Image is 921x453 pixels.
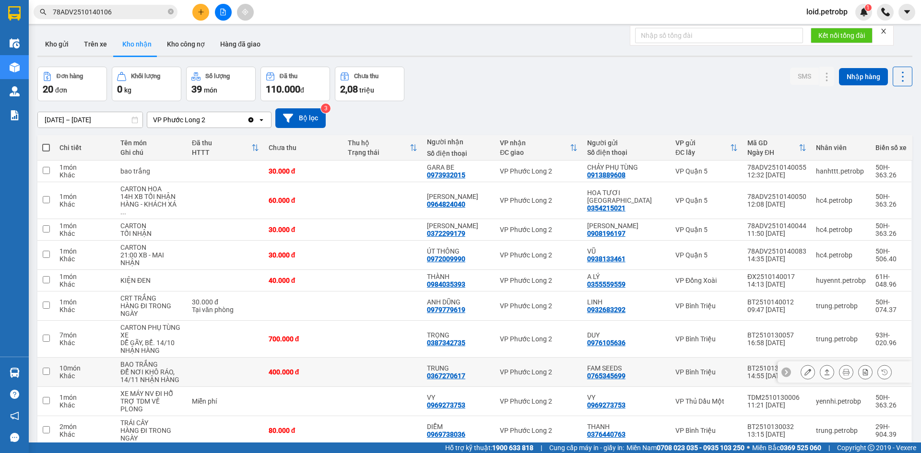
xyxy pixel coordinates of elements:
[266,83,300,95] span: 110.000
[541,442,542,453] span: |
[269,368,338,376] div: 400.000 đ
[269,277,338,284] div: 40.000 đ
[816,144,866,151] div: Nhân viên
[220,9,226,15] span: file-add
[120,185,182,193] div: CARTON HOA
[427,430,465,438] div: 0969738036
[8,6,21,21] img: logo-vxr
[242,9,248,15] span: aim
[587,331,666,339] div: DUY
[120,230,182,237] div: TỐI NHẬN
[675,167,738,175] div: VP Quận 5
[500,277,577,284] div: VP Phước Long 2
[124,86,131,94] span: kg
[747,298,806,306] div: BT2510140012
[875,193,907,208] div: 50H-363.26
[747,339,806,347] div: 16:58 [DATE]
[59,372,111,380] div: Khác
[120,251,182,267] div: 21:00 XB - MAI NHẬN
[816,302,866,310] div: trung.petrobp
[115,33,159,56] button: Kho nhận
[10,433,19,442] span: message
[881,8,890,16] img: phone-icon
[427,331,490,339] div: TRỌNG
[747,372,806,380] div: 14:55 [DATE]
[59,193,111,200] div: 1 món
[213,33,268,56] button: Hàng đã giao
[816,251,866,259] div: hc4.petrobp
[120,208,126,216] span: ...
[675,335,738,343] div: VP Bình Triệu
[875,163,907,179] div: 50H-363.26
[37,33,76,56] button: Kho gửi
[76,33,115,56] button: Trên xe
[40,9,47,15] span: search
[120,277,182,284] div: KIỆN ĐEN
[675,226,738,233] div: VP Quận 5
[587,247,666,255] div: VŨ
[427,150,490,157] div: Số điện thoại
[880,28,887,35] span: close
[747,200,806,208] div: 12:08 [DATE]
[427,273,490,280] div: THÀNH
[747,163,806,171] div: 78ADV2510140055
[743,135,811,161] th: Toggle SortBy
[53,7,166,17] input: Tìm tên, số ĐT hoặc mã đơn
[587,163,666,171] div: CHẢY PHỤ TÙNG
[866,4,870,11] span: 1
[500,427,577,434] div: VP Phước Long 2
[790,68,819,85] button: SMS
[675,277,738,284] div: VP Đồng Xoài
[549,442,624,453] span: Cung cấp máy in - giấy in:
[168,9,174,14] span: close-circle
[191,83,202,95] span: 39
[359,86,374,94] span: triệu
[875,144,907,151] div: Biển số xe
[120,193,182,216] div: 14H XB TỐI NHẬN HÀNG - KHÁCH XÁC NHẬN GỬI VỀ VP PL
[675,251,738,259] div: VP Quận 5
[120,427,182,442] div: HÀNG ĐI TRONG NGÀY
[10,390,19,399] span: question-circle
[269,427,338,434] div: 80.000 đ
[120,149,182,156] div: Ghi chú
[500,167,577,175] div: VP Phước Long 2
[500,397,577,405] div: VP Phước Long 2
[269,144,338,151] div: Chưa thu
[747,423,806,430] div: BT2510130032
[59,222,111,230] div: 1 món
[427,230,465,237] div: 0372299179
[875,247,907,263] div: 50H-506.40
[816,226,866,233] div: hc4.petrobp
[671,135,743,161] th: Toggle SortBy
[427,200,465,208] div: 0964824040
[675,427,738,434] div: VP Bình Triệu
[321,104,331,113] sup: 3
[635,28,803,43] input: Nhập số tổng đài
[587,273,666,280] div: A LÝ
[153,115,205,125] div: VP Phước Long 2
[280,73,297,80] div: Đã thu
[300,86,304,94] span: đ
[587,255,626,263] div: 0938133461
[747,280,806,288] div: 14:13 [DATE]
[427,255,465,263] div: 0972009990
[198,9,204,15] span: plus
[10,86,20,96] img: warehouse-icon
[38,112,142,128] input: Select a date range.
[427,193,490,200] div: THANH VÂN
[215,4,232,21] button: file-add
[587,394,666,401] div: VY
[59,331,111,339] div: 7 món
[59,423,111,430] div: 2 món
[192,306,259,314] div: Tại văn phòng
[247,116,255,124] svg: Clear value
[747,255,806,263] div: 14:35 [DATE]
[10,368,20,378] img: warehouse-icon
[237,4,254,21] button: aim
[59,163,111,171] div: 1 món
[427,138,490,146] div: Người nhận
[59,255,111,263] div: Khác
[587,171,626,179] div: 0913889608
[820,365,834,379] div: Giao hàng
[59,200,111,208] div: Khác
